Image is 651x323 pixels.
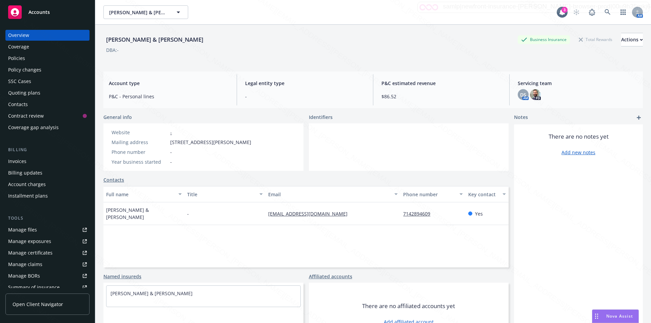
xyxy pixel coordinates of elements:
[5,122,90,133] a: Coverage gap analysis
[362,302,455,310] span: There are no affiliated accounts yet
[5,64,90,75] a: Policy changes
[103,176,124,183] a: Contacts
[8,259,42,270] div: Manage claims
[585,5,599,19] a: Report a Bug
[8,282,60,293] div: Summary of insurance
[381,93,501,100] span: $86.52
[8,247,53,258] div: Manage certificates
[475,210,483,217] span: Yes
[468,191,498,198] div: Key contact
[103,186,184,202] button: Full name
[109,80,229,87] span: Account type
[103,114,132,121] span: General info
[520,91,526,98] span: DS
[245,80,365,87] span: Legal entity type
[5,224,90,235] a: Manage files
[106,46,119,54] div: DBA: -
[184,186,265,202] button: Title
[514,114,528,122] span: Notes
[112,148,167,156] div: Phone number
[5,87,90,98] a: Quoting plans
[112,158,167,165] div: Year business started
[5,259,90,270] a: Manage claims
[466,186,509,202] button: Key contact
[5,146,90,153] div: Billing
[5,167,90,178] a: Billing updates
[8,41,29,52] div: Coverage
[5,76,90,87] a: SSC Cases
[5,247,90,258] a: Manage certificates
[8,99,28,110] div: Contacts
[5,236,90,247] a: Manage exposures
[268,191,390,198] div: Email
[13,301,63,308] span: Open Client Navigator
[5,110,90,121] a: Contract review
[5,179,90,190] a: Account charges
[8,87,40,98] div: Quoting plans
[621,33,643,46] button: Actions
[5,30,90,41] a: Overview
[5,282,90,293] a: Summary of insurance
[570,5,583,19] a: Start snowing
[575,35,616,44] div: Total Rewards
[400,186,465,202] button: Phone number
[5,270,90,281] a: Manage BORs
[518,35,570,44] div: Business Insurance
[592,310,601,323] div: Drag to move
[170,148,172,156] span: -
[8,270,40,281] div: Manage BORs
[8,30,29,41] div: Overview
[5,215,90,222] div: Tools
[616,5,630,19] a: Switch app
[170,129,172,136] a: -
[5,53,90,64] a: Policies
[518,80,637,87] span: Servicing team
[109,9,168,16] span: [PERSON_NAME] & [PERSON_NAME]
[8,179,46,190] div: Account charges
[268,210,353,217] a: [EMAIL_ADDRESS][DOMAIN_NAME]
[28,9,50,15] span: Accounts
[8,224,37,235] div: Manage files
[265,186,400,202] button: Email
[561,149,595,156] a: Add new notes
[530,89,541,100] img: photo
[309,114,333,121] span: Identifiers
[187,191,255,198] div: Title
[8,236,51,247] div: Manage exposures
[635,114,643,122] a: add
[601,5,614,19] a: Search
[103,273,141,280] a: Named insureds
[245,93,365,100] span: -
[5,3,90,22] a: Accounts
[403,210,436,217] a: 7142894609
[112,129,167,136] div: Website
[111,290,193,297] a: [PERSON_NAME] & [PERSON_NAME]
[5,99,90,110] a: Contacts
[5,156,90,167] a: Invoices
[8,122,59,133] div: Coverage gap analysis
[8,190,48,201] div: Installment plans
[109,93,229,100] span: P&C - Personal lines
[106,191,174,198] div: Full name
[103,35,206,44] div: [PERSON_NAME] & [PERSON_NAME]
[561,7,568,13] div: 3
[8,53,25,64] div: Policies
[106,206,182,221] span: [PERSON_NAME] & [PERSON_NAME]
[381,80,501,87] span: P&C estimated revenue
[5,41,90,52] a: Coverage
[8,167,42,178] div: Billing updates
[8,156,26,167] div: Invoices
[187,210,189,217] span: -
[549,133,609,141] span: There are no notes yet
[170,158,172,165] span: -
[403,191,455,198] div: Phone number
[309,273,352,280] a: Affiliated accounts
[8,110,44,121] div: Contract review
[170,139,251,146] span: [STREET_ADDRESS][PERSON_NAME]
[606,313,633,319] span: Nova Assist
[8,64,41,75] div: Policy changes
[5,190,90,201] a: Installment plans
[8,76,31,87] div: SSC Cases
